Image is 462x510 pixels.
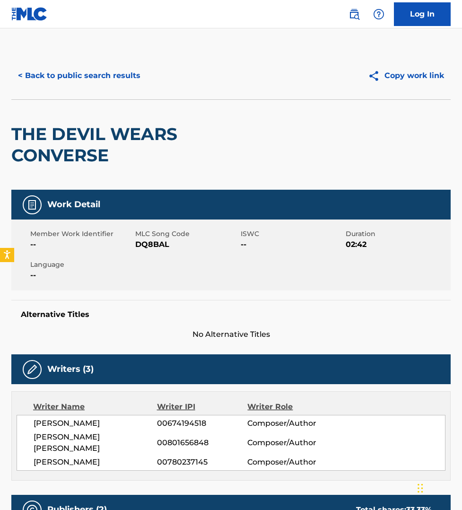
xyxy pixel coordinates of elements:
[394,2,451,26] a: Log In
[26,199,38,211] img: Work Detail
[345,5,364,24] a: Public Search
[34,457,157,468] span: [PERSON_NAME]
[11,329,451,340] span: No Alternative Titles
[157,457,247,468] span: 00780237145
[418,474,423,502] div: Drag
[30,260,133,270] span: Language
[369,5,388,24] div: Help
[247,457,330,468] span: Composer/Author
[346,239,448,250] span: 02:42
[247,401,330,413] div: Writer Role
[247,437,330,448] span: Composer/Author
[241,239,343,250] span: --
[30,270,133,281] span: --
[361,64,451,88] button: Copy work link
[368,70,384,82] img: Copy work link
[157,437,247,448] span: 00801656848
[135,239,238,250] span: DQ8BAL
[241,229,343,239] span: ISWC
[135,229,238,239] span: MLC Song Code
[157,418,247,429] span: 00674194518
[21,310,441,319] h5: Alternative Titles
[346,229,448,239] span: Duration
[34,418,157,429] span: [PERSON_NAME]
[11,7,48,21] img: MLC Logo
[349,9,360,20] img: search
[373,9,384,20] img: help
[11,123,275,166] h2: THE DEVIL WEARS CONVERSE
[26,364,38,375] img: Writers
[11,64,147,88] button: < Back to public search results
[247,418,330,429] span: Composer/Author
[33,401,157,413] div: Writer Name
[157,401,248,413] div: Writer IPI
[34,431,157,454] span: [PERSON_NAME] [PERSON_NAME]
[47,364,94,375] h5: Writers (3)
[415,465,462,510] iframe: Chat Widget
[47,199,100,210] h5: Work Detail
[30,239,133,250] span: --
[30,229,133,239] span: Member Work Identifier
